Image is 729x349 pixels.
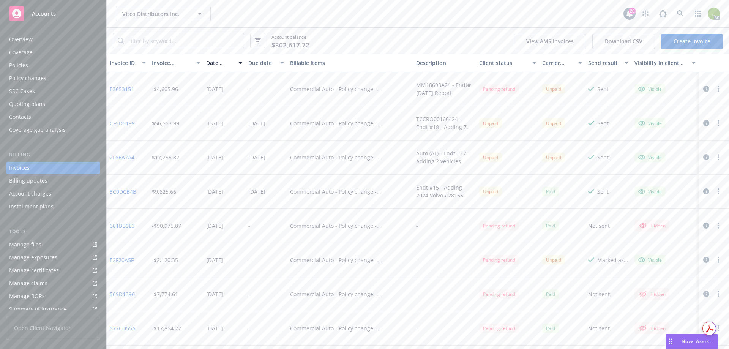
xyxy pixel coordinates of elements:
[9,85,35,97] div: SSC Cases
[110,324,136,332] a: 577CD55A
[479,153,502,162] div: Unpaid
[6,264,100,276] a: Manage certificates
[6,238,100,251] a: Manage files
[124,33,244,48] input: Filter by keyword...
[9,238,41,251] div: Manage files
[6,201,100,213] a: Installment plans
[290,153,410,161] div: Commercial Auto - Policy change - TCCRO00166424
[690,6,705,21] a: Switch app
[629,8,636,14] div: 20
[290,290,410,298] div: Commercial Auto - Policy change - TCCRO00166424
[6,277,100,289] a: Manage claims
[638,256,662,263] div: Visible
[206,59,234,67] div: Date issued
[9,188,51,200] div: Account charges
[110,59,137,67] div: Invoice ID
[152,153,179,161] div: $17,255.82
[682,338,712,344] span: Nova Assist
[9,124,66,136] div: Coverage gap analysis
[542,221,559,231] div: Paid
[152,59,192,67] div: Invoice amount
[6,85,100,97] a: SSC Cases
[110,188,136,196] a: 3C0DCB4B
[271,34,309,48] span: Account balance
[290,324,410,332] div: Commercial Auto - Policy change - TCCRO00166424
[6,162,100,174] a: Invoices
[416,324,418,332] div: -
[479,255,519,265] div: Pending refund
[6,46,100,58] a: Coverage
[110,153,134,161] a: 2F6EA7A4
[152,256,178,264] div: -$2,120.35
[592,34,655,49] button: Download CSV
[6,59,100,71] a: Policies
[416,222,418,230] div: -
[6,188,100,200] a: Account charges
[110,119,135,127] a: CF5D5199
[542,255,565,265] div: Unpaid
[655,6,671,21] a: Report a Bug
[542,187,559,196] div: Paid
[6,3,100,24] a: Accounts
[248,290,250,298] div: -
[638,188,662,195] div: Visible
[9,111,31,123] div: Contacts
[206,324,223,332] div: [DATE]
[287,54,413,72] button: Billable items
[9,277,47,289] div: Manage claims
[588,59,620,67] div: Send result
[9,33,33,46] div: Overview
[542,59,574,67] div: Carrier status
[6,151,100,159] div: Billing
[542,289,559,299] span: Paid
[206,119,223,127] div: [DATE]
[476,54,539,72] button: Client status
[9,72,46,84] div: Policy changes
[107,54,149,72] button: Invoice ID
[539,54,585,72] button: Carrier status
[9,59,28,71] div: Policies
[9,290,45,302] div: Manage BORs
[638,6,653,21] a: Stop snowing
[110,256,134,264] a: E2F20A5F
[6,251,100,264] a: Manage exposures
[479,221,519,231] div: Pending refund
[638,289,666,298] div: Hidden
[542,84,565,94] div: Unpaid
[9,303,67,315] div: Summary of insurance
[118,38,124,44] svg: Search
[290,222,410,230] div: Commercial Auto - Policy change - TCCRO00166424
[638,154,662,161] div: Visible
[9,98,45,110] div: Quoting plans
[638,120,662,126] div: Visible
[542,324,559,333] div: Paid
[588,290,610,298] div: Not sent
[290,188,410,196] div: Commercial Auto - Policy change - TCCRO00166424
[666,334,718,349] button: Nova Assist
[206,188,223,196] div: [DATE]
[673,6,688,21] a: Search
[206,85,223,93] div: [DATE]
[597,119,609,127] div: Sent
[585,54,631,72] button: Send result
[416,149,473,165] div: Auto (AL) - Endt #17 - Adding 2 vehicles
[416,256,418,264] div: -
[206,153,223,161] div: [DATE]
[290,256,410,264] div: Commercial Auto - Policy change - MM18608A24
[479,187,502,196] div: Unpaid
[110,222,135,230] a: 681BB0E3
[271,40,309,50] span: $302,617.72
[666,334,675,349] div: Drag to move
[206,256,223,264] div: [DATE]
[638,85,662,92] div: Visible
[6,111,100,123] a: Contacts
[9,175,47,187] div: Billing updates
[9,251,57,264] div: Manage exposures
[661,34,723,49] a: Create Invoice
[416,115,473,131] div: TCCRO00166424 - Endt #18 - Adding 7 Freightliners eff [DATE]
[542,153,565,162] div: Unpaid
[597,256,628,264] div: Marked as sent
